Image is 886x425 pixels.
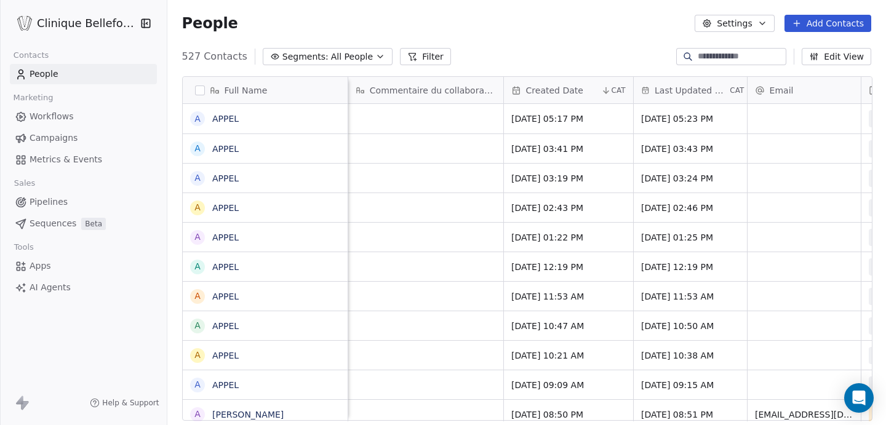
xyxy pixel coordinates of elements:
span: Commentaire du collaborateur [370,84,496,97]
span: [DATE] 05:17 PM [511,113,626,125]
div: A [194,290,201,303]
div: A [194,142,201,155]
span: Marketing [8,89,58,107]
a: AI Agents [10,277,157,298]
div: Open Intercom Messenger [844,383,874,413]
span: [DATE] 02:43 PM [511,202,626,214]
span: [DATE] 10:38 AM [641,349,740,362]
span: [DATE] 08:51 PM [641,408,740,421]
div: A [194,378,201,391]
span: [DATE] 05:23 PM [641,113,740,125]
span: [DATE] 03:43 PM [641,143,740,155]
a: Metrics & Events [10,149,157,170]
a: People [10,64,157,84]
span: Sales [9,174,41,193]
div: Full Name [183,77,348,103]
span: Pipelines [30,196,68,209]
a: APPEL [212,232,239,242]
span: [DATE] 11:53 AM [641,290,740,303]
div: A [194,172,201,185]
div: A [194,408,201,421]
span: People [30,68,58,81]
img: Logo_Bellefontaine_Black.png [17,16,32,31]
span: [DATE] 09:15 AM [641,379,740,391]
a: APPEL [212,292,239,301]
button: Filter [400,48,451,65]
span: Help & Support [102,398,159,408]
span: Clinique Bellefontaine [37,15,137,31]
span: [DATE] 11:53 AM [511,290,626,303]
div: Last Updated DateCAT [634,77,747,103]
a: APPEL [212,144,239,154]
span: [DATE] 12:19 PM [511,261,626,273]
span: Metrics & Events [30,153,102,166]
a: APPEL [212,114,239,124]
span: Apps [30,260,51,272]
span: People [182,14,238,33]
span: 527 Contacts [182,49,247,64]
span: Contacts [8,46,54,65]
a: Help & Support [90,398,159,408]
span: [DATE] 03:24 PM [641,172,740,185]
a: APPEL [212,351,239,360]
a: Pipelines [10,192,157,212]
div: Commentaire du collaborateur [348,77,503,103]
div: Email [748,77,861,103]
a: APPEL [212,173,239,183]
button: Clinique Bellefontaine [15,13,132,34]
a: APPEL [212,380,239,390]
div: A [194,231,201,244]
span: [DATE] 12:19 PM [641,261,740,273]
span: [DATE] 09:09 AM [511,379,626,391]
span: Workflows [30,110,74,123]
div: A [194,349,201,362]
span: [EMAIL_ADDRESS][DOMAIN_NAME] [755,408,853,421]
a: APPEL [212,262,239,272]
span: Beta [81,218,106,230]
span: [DATE] 10:21 AM [511,349,626,362]
span: [DATE] 02:46 PM [641,202,740,214]
span: Email [770,84,794,97]
a: APPEL [212,321,239,331]
div: A [194,113,201,125]
a: APPEL [212,203,239,213]
span: [DATE] 03:41 PM [511,143,626,155]
div: Created DateCAT [504,77,633,103]
div: grid [183,104,348,421]
span: [DATE] 01:25 PM [641,231,740,244]
span: [DATE] 10:50 AM [641,320,740,332]
a: Apps [10,256,157,276]
a: SequencesBeta [10,213,157,234]
span: Full Name [225,84,268,97]
span: AI Agents [30,281,71,294]
button: Add Contacts [784,15,871,32]
div: A [194,260,201,273]
span: Tools [9,238,39,256]
span: Campaigns [30,132,78,145]
div: A [194,319,201,332]
button: Settings [695,15,774,32]
a: Workflows [10,106,157,127]
button: Edit View [802,48,871,65]
span: [DATE] 03:19 PM [511,172,626,185]
span: Created Date [526,84,583,97]
span: Sequences [30,217,76,230]
span: All People [331,50,373,63]
span: Segments: [282,50,329,63]
a: [PERSON_NAME] [212,410,284,419]
span: [DATE] 10:47 AM [511,320,626,332]
span: Last Updated Date [655,84,727,97]
span: [DATE] 08:50 PM [511,408,626,421]
span: CAT [611,85,625,95]
span: [DATE] 01:22 PM [511,231,626,244]
div: A [194,201,201,214]
a: Campaigns [10,128,157,148]
span: CAT [730,85,744,95]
